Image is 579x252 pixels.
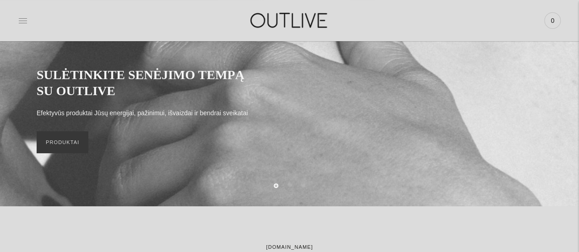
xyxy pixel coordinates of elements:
button: Move carousel to slide 2 [287,182,292,187]
img: OUTLIVE [233,5,347,36]
button: Move carousel to slide 1 [274,183,278,188]
a: 0 [544,11,561,31]
button: Move carousel to slide 3 [301,182,305,187]
h2: SULĖTINKITE SENĖJIMO TEMPĄ SU OUTLIVE [37,67,256,99]
span: 0 [546,14,559,27]
p: Efektyvūs produktai Jūsų energijai, pažinimui, išvaizdai ir bendrai sveikatai [37,108,248,119]
a: PRODUKTAI [37,131,88,153]
div: [DOMAIN_NAME] [37,243,542,252]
